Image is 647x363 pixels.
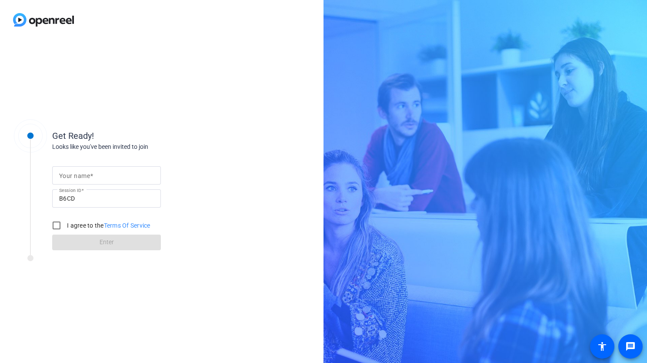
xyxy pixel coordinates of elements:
[59,172,90,179] mat-label: Your name
[52,142,226,151] div: Looks like you've been invited to join
[65,221,150,230] label: I agree to the
[104,222,150,229] a: Terms Of Service
[52,129,226,142] div: Get Ready!
[597,341,607,352] mat-icon: accessibility
[625,341,636,352] mat-icon: message
[59,188,81,193] mat-label: Session ID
